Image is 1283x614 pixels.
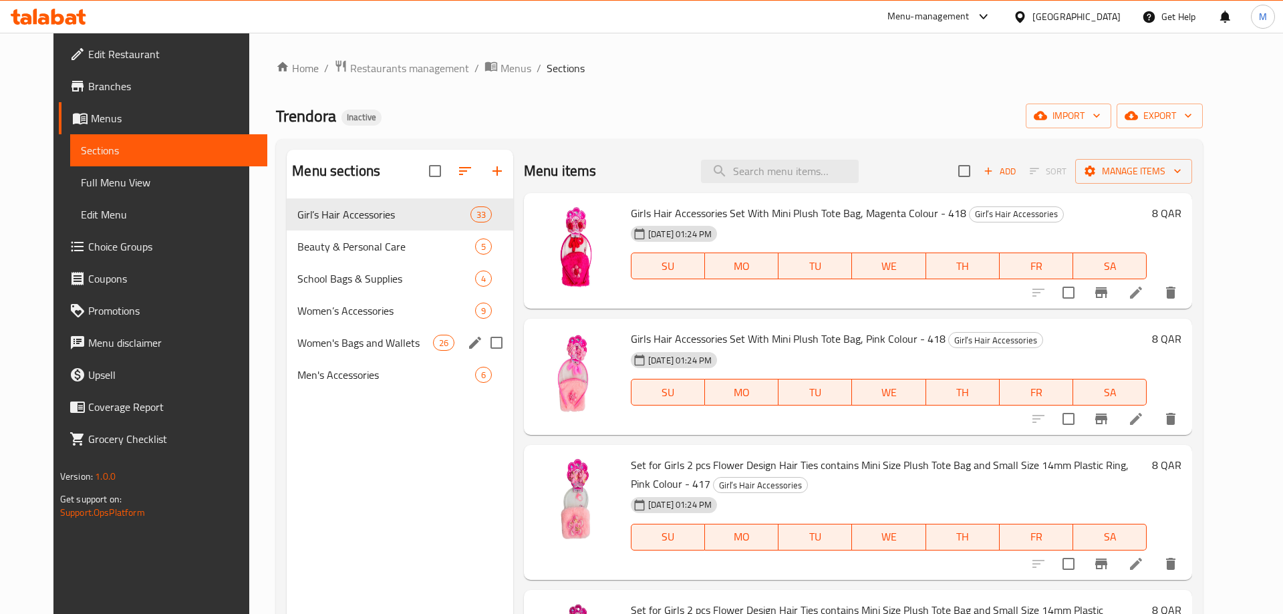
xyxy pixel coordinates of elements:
[643,228,717,241] span: [DATE] 01:24 PM
[713,477,808,493] div: Girl’s Hair Accessories
[59,38,268,70] a: Edit Restaurant
[287,198,513,231] div: Girl’s Hair Accessories33
[932,527,994,547] span: TH
[784,527,847,547] span: TU
[481,155,513,187] button: Add section
[297,303,475,319] span: Women’s Accessories
[1079,527,1141,547] span: SA
[643,498,717,511] span: [DATE] 01:24 PM
[88,367,257,383] span: Upsell
[1073,253,1147,279] button: SA
[59,423,268,455] a: Grocery Checklist
[969,206,1064,222] div: Girl’s Hair Accessories
[297,367,475,383] span: Men's Accessories
[95,468,116,485] span: 1.0.0
[932,383,994,402] span: TH
[1005,257,1068,276] span: FR
[926,379,1000,406] button: TH
[705,379,778,406] button: MO
[70,166,268,198] a: Full Menu View
[465,333,485,353] button: edit
[287,359,513,391] div: Men's Accessories6
[59,391,268,423] a: Coverage Report
[1152,329,1181,348] h6: 8 QAR
[535,456,620,541] img: Set for Girls 2 pcs Flower Design Hair Ties contains Mini Size Plush Tote Bag and Small Size 14mm...
[852,524,925,551] button: WE
[778,253,852,279] button: TU
[287,327,513,359] div: Women's Bags and Wallets26edit
[857,527,920,547] span: WE
[784,257,847,276] span: TU
[292,161,380,181] h2: Menu sections
[88,239,257,255] span: Choice Groups
[1075,159,1192,184] button: Manage items
[484,59,531,77] a: Menus
[475,367,492,383] div: items
[60,490,122,508] span: Get support on:
[1005,527,1068,547] span: FR
[471,208,491,221] span: 33
[287,231,513,263] div: Beauty & Personal Care5
[91,110,257,126] span: Menus
[950,157,978,185] span: Select section
[1127,108,1192,124] span: export
[701,160,859,183] input: search
[297,271,475,287] span: School Bags & Supplies
[1032,9,1121,24] div: [GEOGRAPHIC_DATA]
[1117,104,1203,128] button: export
[341,112,382,123] span: Inactive
[778,379,852,406] button: TU
[81,142,257,158] span: Sections
[631,329,946,349] span: Girls Hair Accessories Set With Mini Plush Tote Bag, Pink Colour - 418
[287,295,513,327] div: Women’s Accessories9
[81,174,257,190] span: Full Menu View
[70,134,268,166] a: Sections
[1054,550,1083,578] span: Select to update
[710,257,773,276] span: MO
[778,524,852,551] button: TU
[297,335,432,351] span: Women's Bags and Wallets
[1152,204,1181,222] h6: 8 QAR
[470,206,492,222] div: items
[535,329,620,415] img: Girls Hair Accessories Set With Mini Plush Tote Bag, Pink Colour - 418
[1021,161,1075,182] span: Select section first
[88,335,257,351] span: Menu disclaimer
[474,60,479,76] li: /
[631,203,966,223] span: Girls Hair Accessories Set With Mini Plush Tote Bag, Magenta Colour - 418
[449,155,481,187] span: Sort sections
[857,383,920,402] span: WE
[59,231,268,263] a: Choice Groups
[433,335,454,351] div: items
[476,241,491,253] span: 5
[59,295,268,327] a: Promotions
[88,431,257,447] span: Grocery Checklist
[631,253,705,279] button: SU
[948,332,1043,348] div: Girl’s Hair Accessories
[476,273,491,285] span: 4
[476,369,491,381] span: 6
[475,271,492,287] div: items
[59,327,268,359] a: Menu disclaimer
[631,524,705,551] button: SU
[631,379,705,406] button: SU
[60,468,93,485] span: Version:
[1152,456,1181,474] h6: 8 QAR
[970,206,1063,222] span: Girl’s Hair Accessories
[297,239,475,255] div: Beauty & Personal Care
[637,383,700,402] span: SU
[88,303,257,319] span: Promotions
[637,527,700,547] span: SU
[857,257,920,276] span: WE
[324,60,329,76] li: /
[1026,104,1111,128] button: import
[1000,524,1073,551] button: FR
[887,9,970,25] div: Menu-management
[276,60,319,76] a: Home
[949,333,1042,348] span: Girl’s Hair Accessories
[710,383,773,402] span: MO
[978,161,1021,182] span: Add item
[475,303,492,319] div: items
